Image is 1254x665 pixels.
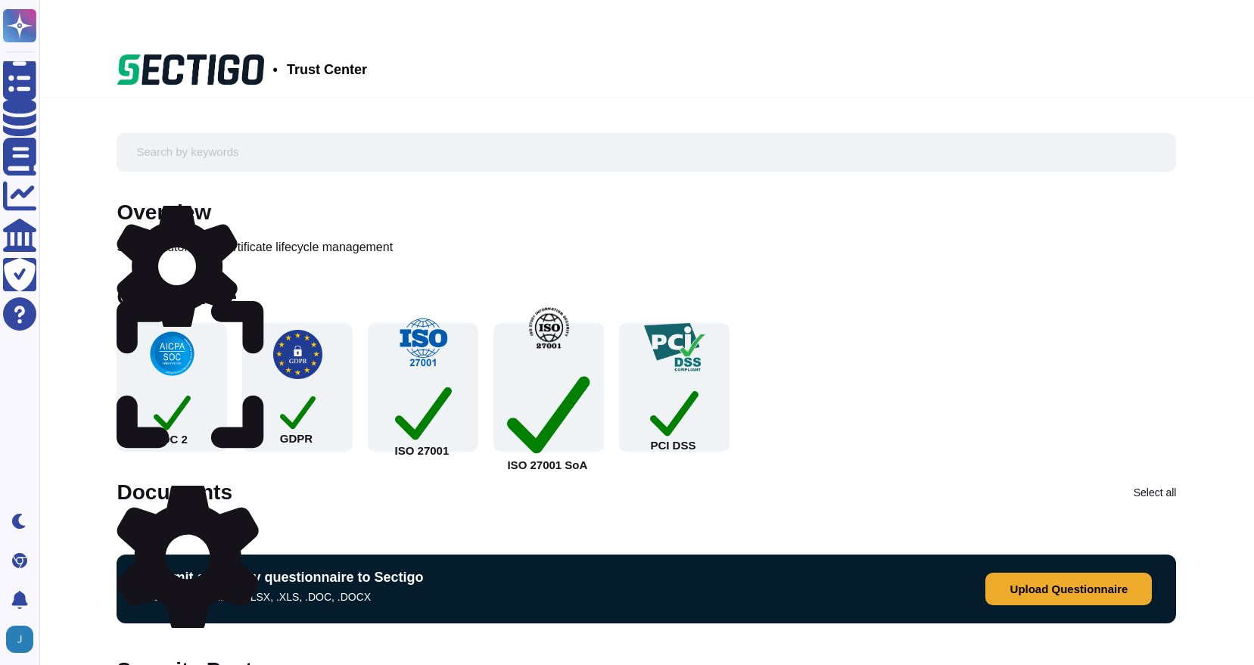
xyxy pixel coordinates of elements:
[1134,487,1177,498] div: Select all
[3,623,44,656] button: user
[273,63,278,76] span: •
[117,238,393,256] div: Sectigo automates certificate lifecycle management
[147,570,893,586] h3: Submit a security questionnaire to Sectigo
[985,573,1152,605] button: Upload Questionnaire
[117,54,264,85] img: Company Banner
[6,626,33,653] img: user
[507,365,590,471] div: ISO 27001 SoA
[127,139,1165,166] input: Search by keywords
[147,592,893,602] p: Supported formats: .XLSX, .XLS, .DOC, .DOCX
[280,391,316,443] div: GDPR
[273,330,322,379] img: check
[644,323,706,372] img: check
[117,202,211,223] div: Overview
[515,303,584,353] img: check
[650,384,699,451] div: PCI DSS
[395,379,453,456] div: ISO 27001
[397,318,450,367] img: check
[117,287,237,308] div: Compliance
[117,482,232,503] div: Documents
[287,63,367,76] span: Trust Center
